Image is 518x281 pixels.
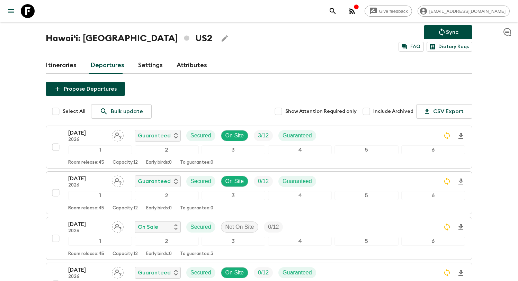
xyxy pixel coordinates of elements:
[68,206,104,211] p: Room release: 45
[68,145,132,154] div: 1
[46,31,212,45] h1: Hawaiʻi: [GEOGRAPHIC_DATA] US2
[68,266,106,274] p: [DATE]
[135,191,198,200] div: 2
[112,223,124,229] span: Assign pack leader
[46,57,77,74] a: Itineraries
[424,25,472,39] button: Sync adventure departures to the booking engine
[334,237,398,246] div: 5
[138,57,163,74] a: Settings
[443,132,451,140] svg: Sync Required - Changes detected
[334,191,398,200] div: 5
[46,171,472,214] button: [DATE]2026Assign pack leaderGuaranteedSecuredOn SiteTrip FillGuaranteed123456Room release:45Capac...
[68,160,104,165] p: Room release: 45
[326,4,340,18] button: search adventures
[112,178,124,183] span: Assign pack leader
[373,108,413,115] span: Include Archived
[221,267,248,278] div: On Site
[112,269,124,274] span: Assign pack leader
[457,132,465,140] svg: Download Onboarding
[202,145,265,154] div: 3
[283,269,312,277] p: Guaranteed
[138,132,171,140] p: Guaranteed
[68,137,106,143] p: 2026
[63,108,86,115] span: Select All
[443,223,451,231] svg: Sync Required - Changes detected
[254,130,273,141] div: Trip Fill
[426,9,509,14] span: [EMAIL_ADDRESS][DOMAIN_NAME]
[202,237,265,246] div: 3
[268,191,332,200] div: 4
[258,177,269,185] p: 0 / 12
[46,126,472,169] button: [DATE]2026Assign pack leaderGuaranteedSecuredOn SiteTrip FillGuaranteed123456Room release:45Capac...
[68,183,106,188] p: 2026
[135,237,198,246] div: 2
[180,206,213,211] p: To guarantee: 0
[68,220,106,228] p: [DATE]
[254,267,273,278] div: Trip Fill
[401,191,465,200] div: 6
[457,269,465,277] svg: Download Onboarding
[135,145,198,154] div: 2
[177,57,207,74] a: Attributes
[225,223,254,231] p: Not On Site
[285,108,357,115] span: Show Attention Required only
[283,132,312,140] p: Guaranteed
[68,191,132,200] div: 1
[113,206,138,211] p: Capacity: 12
[46,217,472,260] button: [DATE]2026Assign pack leaderOn SaleSecuredNot On SiteTrip Fill123456Room release:45Capacity:12Ear...
[68,129,106,137] p: [DATE]
[225,132,244,140] p: On Site
[202,191,265,200] div: 3
[268,237,332,246] div: 4
[138,223,158,231] p: On Sale
[68,274,106,280] p: 2026
[283,177,312,185] p: Guaranteed
[427,42,472,52] a: Dietary Reqs
[334,145,398,154] div: 5
[91,104,152,119] a: Bulk update
[401,237,465,246] div: 6
[365,6,412,17] a: Give feedback
[443,269,451,277] svg: Sync Required - Changes detected
[418,6,510,17] div: [EMAIL_ADDRESS][DOMAIN_NAME]
[190,223,211,231] p: Secured
[113,251,138,257] p: Capacity: 12
[457,223,465,232] svg: Download Onboarding
[375,9,412,14] span: Give feedback
[113,160,138,165] p: Capacity: 12
[221,176,248,187] div: On Site
[264,221,283,233] div: Trip Fill
[68,228,106,234] p: 2026
[180,160,213,165] p: To guarantee: 0
[46,82,125,96] button: Propose Departures
[90,57,124,74] a: Departures
[190,269,211,277] p: Secured
[416,104,472,119] button: CSV Export
[146,160,172,165] p: Early birds: 0
[457,178,465,186] svg: Download Onboarding
[186,176,215,187] div: Secured
[68,251,104,257] p: Room release: 45
[186,221,215,233] div: Secured
[399,42,424,52] a: FAQ
[218,31,232,45] button: Edit Adventure Title
[225,269,244,277] p: On Site
[190,177,211,185] p: Secured
[254,176,273,187] div: Trip Fill
[186,267,215,278] div: Secured
[186,130,215,141] div: Secured
[146,251,172,257] p: Early birds: 0
[225,177,244,185] p: On Site
[446,28,458,36] p: Sync
[138,177,171,185] p: Guaranteed
[221,221,259,233] div: Not On Site
[221,130,248,141] div: On Site
[68,237,132,246] div: 1
[443,177,451,185] svg: Sync Required - Changes detected
[111,107,143,116] p: Bulk update
[4,4,18,18] button: menu
[146,206,172,211] p: Early birds: 0
[258,269,269,277] p: 0 / 12
[112,132,124,137] span: Assign pack leader
[180,251,213,257] p: To guarantee: 3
